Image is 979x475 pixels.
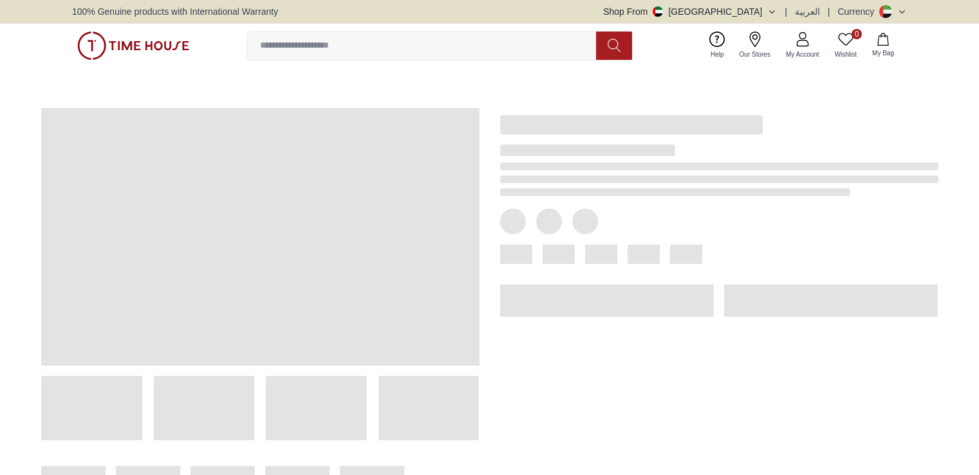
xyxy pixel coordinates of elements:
[785,5,787,18] span: |
[830,50,862,59] span: Wishlist
[852,29,862,39] span: 0
[864,30,902,61] button: My Bag
[827,29,864,62] a: 0Wishlist
[705,50,729,59] span: Help
[603,5,777,18] button: Shop From[GEOGRAPHIC_DATA]
[837,5,879,18] div: Currency
[781,50,825,59] span: My Account
[867,48,899,58] span: My Bag
[734,50,776,59] span: Our Stores
[828,5,830,18] span: |
[653,6,663,17] img: United Arab Emirates
[703,29,732,62] a: Help
[77,32,189,60] img: ...
[795,5,820,18] button: العربية
[732,29,778,62] a: Our Stores
[72,5,278,18] span: 100% Genuine products with International Warranty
